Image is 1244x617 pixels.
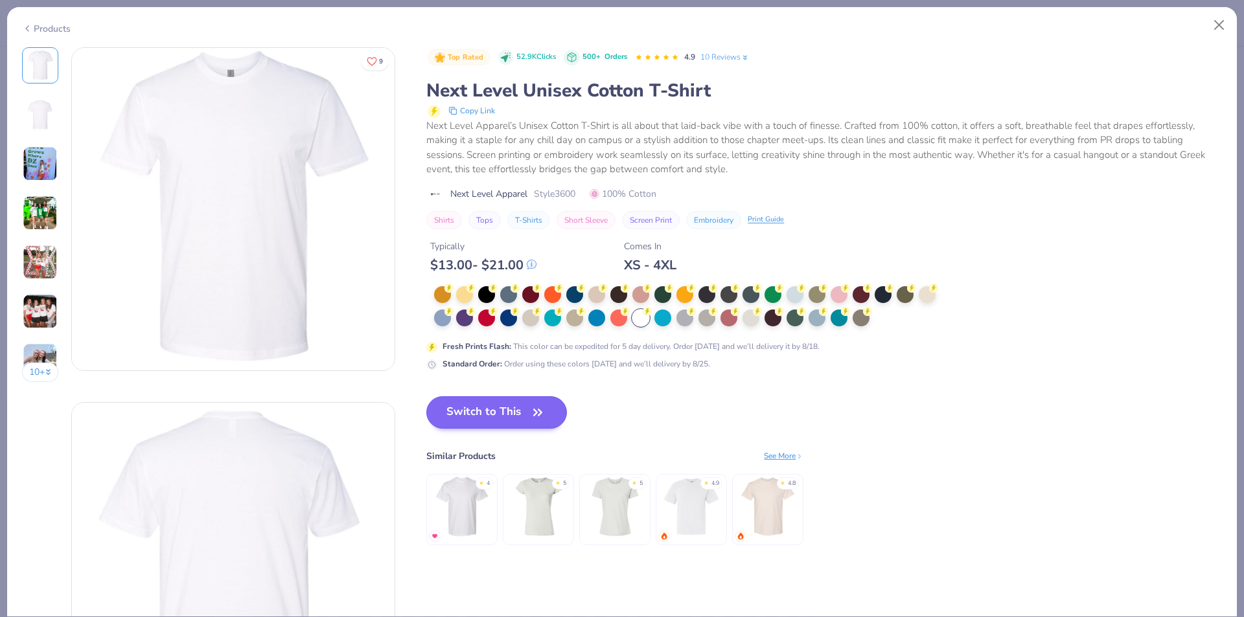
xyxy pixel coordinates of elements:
[426,211,462,229] button: Shirts
[23,196,58,230] img: User generated content
[507,211,550,229] button: T-Shirts
[584,476,646,537] img: Bella + Canvas New Women's Relaxed Heather CVC Short Sleeve Tee
[379,58,383,65] span: 9
[764,450,803,462] div: See More
[426,118,1222,177] div: Next Level Apparel’s Unisex Cotton T-Shirt is all about that laid-back vibe with a touch of fines...
[711,479,719,488] div: 4.9
[450,187,527,201] span: Next Level Apparel
[639,479,643,488] div: 5
[22,363,59,382] button: 10+
[72,48,395,370] img: Front
[686,211,741,229] button: Embroidery
[788,479,796,488] div: 4.8
[534,187,575,201] span: Style 3600
[704,479,709,484] div: ★
[622,211,680,229] button: Screen Print
[624,257,676,273] div: XS - 4XL
[737,532,744,540] img: trending.gif
[555,479,560,484] div: ★
[22,22,71,36] div: Products
[563,479,566,488] div: 5
[23,343,58,378] img: User generated content
[479,479,484,484] div: ★
[508,476,570,537] img: Gildan Ladies' Softstyle® Fitted T-Shirt
[443,359,502,369] strong: Standard Order :
[25,50,56,81] img: Front
[468,211,501,229] button: Tops
[780,479,785,484] div: ★
[661,476,722,537] img: Comfort Colors Adult Heavyweight T-Shirt
[443,341,511,352] strong: Fresh Prints Flash :
[444,103,499,118] button: copy to clipboard
[426,78,1222,103] div: Next Level Unisex Cotton T-Shirt
[431,532,439,540] img: MostFav.gif
[700,51,750,63] a: 10 Reviews
[582,52,627,63] div: 500+
[23,245,58,280] img: User generated content
[605,52,627,62] span: Orders
[23,146,58,181] img: User generated content
[590,187,656,201] span: 100% Cotton
[737,476,799,537] img: Gildan Adult Heavy Cotton T-Shirt
[660,532,668,540] img: trending.gif
[557,211,616,229] button: Short Sleeve
[684,52,695,62] span: 4.9
[487,479,490,488] div: 4
[443,358,710,370] div: Order using these colors [DATE] and we’ll delivery by 8/25.
[516,52,556,63] span: 52.9K Clicks
[23,294,58,329] img: User generated content
[635,47,679,68] div: 4.9 Stars
[748,214,784,225] div: Print Guide
[426,189,444,199] img: brand logo
[624,240,676,253] div: Comes In
[25,99,56,130] img: Back
[361,52,389,71] button: Like
[632,479,637,484] div: ★
[426,449,496,463] div: Similar Products
[430,240,536,253] div: Typically
[430,257,536,273] div: $ 13.00 - $ 21.00
[432,476,493,537] img: Gildan Hammer Adult 6 Oz. T-Shirt
[426,396,567,429] button: Switch to This
[428,49,490,66] button: Badge Button
[448,54,484,61] span: Top Rated
[435,52,445,63] img: Top Rated sort
[443,341,820,352] div: This color can be expedited for 5 day delivery. Order [DATE] and we’ll delivery it by 8/18.
[1207,13,1232,38] button: Close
